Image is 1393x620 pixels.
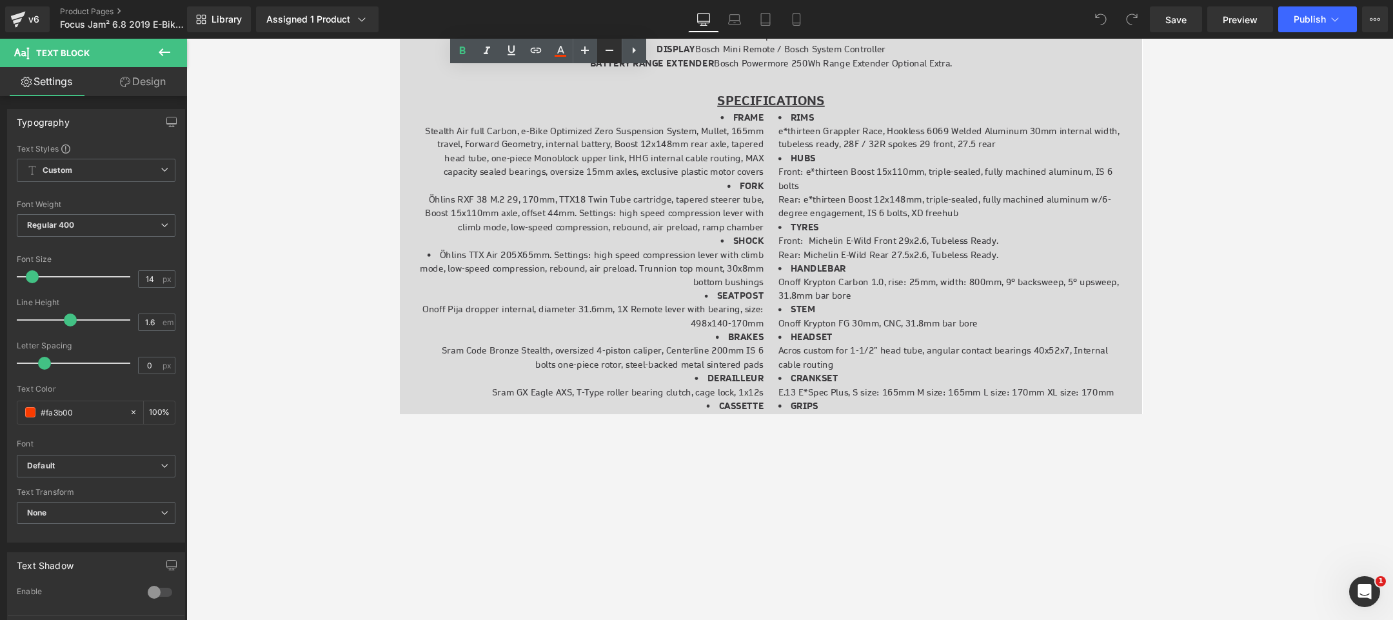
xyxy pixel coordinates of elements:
[398,234,760,277] li: Onoff Krypton Carbon 1.0, rise: 25mm, width: 800mm, 9º backsweep, 5º upsweep, 31.8mm bar bore
[357,148,382,161] b: FORK
[266,13,368,26] div: Assigned 1 Product
[1294,14,1326,25] span: Publish
[41,405,123,419] input: Color
[411,192,440,205] b: TYRES
[1165,13,1187,26] span: Save
[1088,6,1114,32] button: Undo
[334,56,447,74] u: SPECIFICATIONS
[398,277,760,306] li: Onoff Krypton FG 30mm, CNC, 31.8mm bar bore
[26,11,42,28] div: v6
[398,191,760,234] li: Front: Michelin E-Wild Front 29x2.6, Tubeless Ready. Rear: Michelin E-Wild Rear 27.5x2.6, Tubeles...
[398,379,760,408] li: Raceface Gettagrip Large
[1349,576,1380,607] iframe: Intercom live chat
[27,220,75,230] b: Regular 400
[23,4,758,18] p: Bosch Mini Remote / Bosch System Controller
[750,6,781,32] a: Tablet
[17,341,175,350] div: Letter Spacing
[1362,6,1388,32] button: More
[350,206,382,219] b: SHOCK
[163,275,173,283] span: px
[21,263,382,306] li: Onoff Pija dropper internal, diameter 31.6mm, 1X Remote lever with bearing, size: 498x140-170mm
[200,19,330,32] strong: BATTERY RANGE EXTENDER
[17,553,74,571] div: Text Shadow
[411,235,469,248] strong: HANDLEBAR
[411,350,460,363] strong: CRANKSET
[1223,13,1258,26] span: Preview
[21,350,382,379] li: Sram GX Eagle AXS, T-Type roller bearing clutch, cage lock, 1x12s
[333,264,382,277] strong: SEATPOST
[1207,6,1273,32] a: Preview
[350,76,382,89] b: FRAME
[60,19,184,30] span: Focus Jam² 6.8 2019 E-Bike - Pre Loved
[17,255,175,264] div: Font Size
[335,379,377,392] strong: CASSETT
[719,6,750,32] a: Laptop
[17,298,175,307] div: Line Height
[411,307,455,320] strong: HEADSET
[212,14,242,25] span: Library
[23,19,758,33] p: Bosch Powermore 250Wh Range Extender Optional Extra.
[1119,6,1145,32] button: Redo
[17,586,135,600] div: Enable
[411,278,437,291] strong: STEM
[96,67,190,96] a: Design
[398,306,760,350] li: Acros custom for 1-1/2” head tube, angular contact bearings 40x52x7, Internal cable routing
[27,461,55,472] i: Default
[377,379,382,392] strong: E
[21,220,382,263] li: Öhlins TTX Air 205X65mm. Settings: high speed compression lever with climb mode, low-speed compre...
[411,379,440,392] strong: GRIPS
[17,439,175,448] div: Font
[323,350,382,363] strong: DERAILLEUR
[144,401,175,424] div: %
[345,307,382,320] strong: BRAKES
[17,143,175,154] div: Text Styles
[688,6,719,32] a: Desktop
[21,306,382,350] li: Sram Code Bronze Stealth, oversized 4-piston caliper, Centerline 200mm IS 6 bolts one-piece rotor...
[163,361,173,370] span: px
[411,119,437,132] b: HUBS
[21,148,382,206] li: Öhlins RXF 38 M.2 29, 170mm, TTX18 Twin Tube cartridge, tapered steerer tube, Boost 15x110mm axle...
[163,318,173,326] span: em
[781,6,812,32] a: Mobile
[21,75,382,148] li: Stealth Air full Carbon, e-Bike Optimized Zero Suspension System, Mullet, 165mm travel, Forward G...
[36,48,90,58] span: Text Block
[398,75,760,119] li: e*thirteen Grappler Race, Hookless 6069 Welded Aluminum 30mm internal width, tubeless ready, 28F ...
[17,110,70,128] div: Typography
[1278,6,1357,32] button: Publish
[187,6,251,32] a: New Library
[411,76,435,89] b: RIMS
[1376,576,1386,586] span: 1
[5,6,50,32] a: v6
[270,5,311,17] b: DISPLAY
[17,200,175,209] div: Font Weight
[398,350,760,379] li: E.13 E*Spec Plus, S size: 165mm M size: 165mm L size: 170mm XL size: 170mm
[43,165,72,176] b: Custom
[17,488,175,497] div: Text Transform
[21,379,382,408] li: Sram XS-1275, 10-52T, T-Type, 12s
[60,6,208,17] a: Product Pages
[17,385,175,394] div: Text Color
[27,508,47,517] b: None
[398,119,760,191] li: Front: e*thirteen Boost 15x110mm, triple-sealed, fully machined aluminum, IS 6 bolts Rear: e*thir...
